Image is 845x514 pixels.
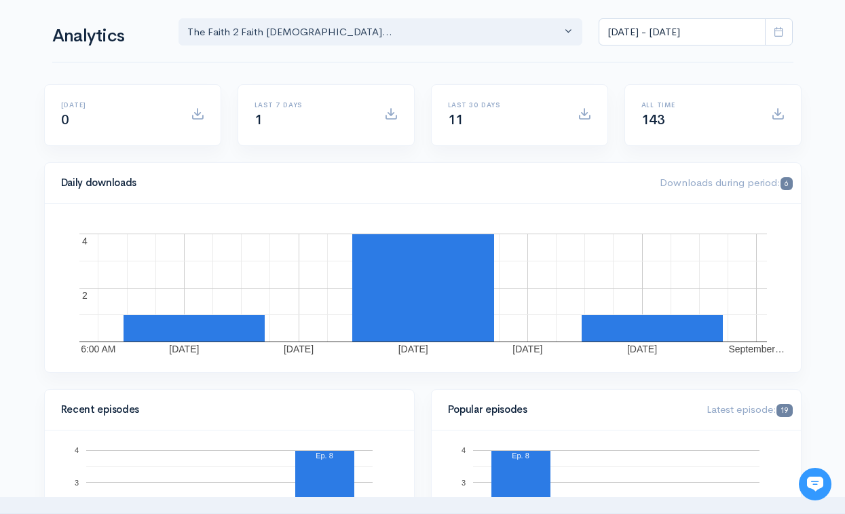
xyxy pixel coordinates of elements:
[61,404,390,416] h4: Recent episodes
[660,176,792,189] span: Downloads during period:
[641,111,665,128] span: 143
[461,446,465,454] text: 4
[512,452,529,460] text: Ep. 8
[81,344,115,354] text: 6:00 AM
[82,236,88,246] text: 4
[20,66,251,88] h1: Hi 👋
[448,404,691,416] h4: Popular episodes
[39,255,242,282] input: Search articles
[20,90,251,155] h2: Just let us know if you need anything and we'll be happy to help! 🙂
[52,26,162,46] h1: Analytics
[61,101,174,109] h6: [DATE]
[18,233,253,249] p: Find an answer quickly
[398,344,428,354] text: [DATE]
[255,111,263,128] span: 1
[74,446,78,454] text: 4
[187,24,562,40] div: The Faith 2 Faith [DEMOGRAPHIC_DATA]...
[283,344,313,354] text: [DATE]
[82,290,88,301] text: 2
[599,18,766,46] input: analytics date range selector
[61,111,69,128] span: 0
[179,18,583,46] button: The Faith 2 Faith Gospelc...
[776,404,792,417] span: 19
[799,468,831,500] iframe: gist-messenger-bubble-iframe
[626,344,656,354] text: [DATE]
[448,101,561,109] h6: Last 30 days
[461,478,465,486] text: 3
[728,344,784,354] text: September…
[74,478,78,486] text: 3
[255,101,368,109] h6: Last 7 days
[641,101,755,109] h6: All time
[169,344,199,354] text: [DATE]
[512,344,542,354] text: [DATE]
[781,177,792,190] span: 6
[707,403,792,416] span: Latest episode:
[21,180,250,207] button: New conversation
[88,188,163,199] span: New conversation
[61,177,644,189] h4: Daily downloads
[448,111,464,128] span: 11
[316,452,333,460] text: Ep. 8
[61,220,785,356] svg: A chart.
